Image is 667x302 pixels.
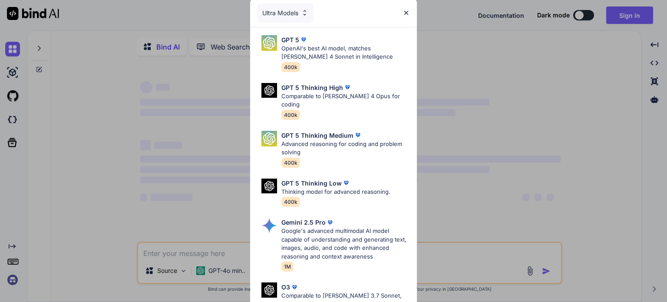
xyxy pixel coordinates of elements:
[261,83,277,98] img: Pick Models
[281,44,410,61] p: OpenAI's best AI model, matches [PERSON_NAME] 4 Sonnet in Intelligence
[261,282,277,298] img: Pick Models
[403,9,410,17] img: close
[281,188,390,196] p: Thinking model for advanced reasoning.
[281,83,343,92] p: GPT 5 Thinking High
[326,218,334,227] img: premium
[261,35,277,51] img: Pick Models
[261,131,277,146] img: Pick Models
[281,218,326,227] p: Gemini 2.5 Pro
[261,179,277,194] img: Pick Models
[281,262,294,272] span: 1M
[281,197,300,207] span: 400k
[301,9,308,17] img: Pick Models
[281,158,300,168] span: 400k
[281,179,342,188] p: GPT 5 Thinking Low
[299,35,308,44] img: premium
[353,131,362,139] img: premium
[342,179,350,187] img: premium
[261,218,277,233] img: Pick Models
[281,282,290,292] p: O3
[281,140,410,157] p: Advanced reasoning for coding and problem solving
[281,227,410,261] p: Google's advanced multimodal AI model capable of understanding and generating text, images, audio...
[343,83,352,92] img: premium
[281,131,353,140] p: GPT 5 Thinking Medium
[257,3,314,23] div: Ultra Models
[281,110,300,120] span: 400k
[290,283,299,292] img: premium
[281,35,299,44] p: GPT 5
[281,92,410,109] p: Comparable to [PERSON_NAME] 4 Opus for coding
[281,62,300,72] span: 400k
